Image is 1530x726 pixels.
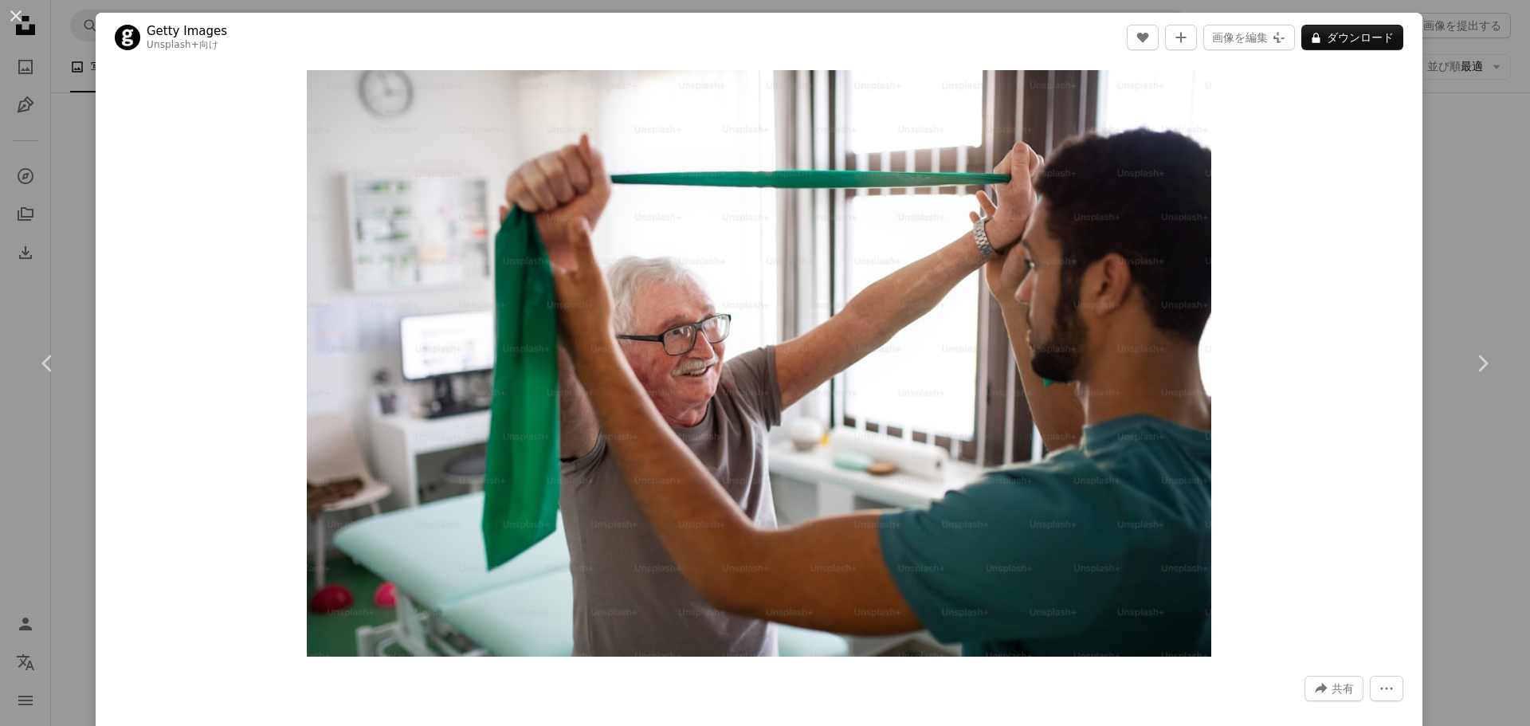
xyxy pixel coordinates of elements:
[1304,676,1363,701] button: このビジュアルを共有する
[307,70,1211,657] img: 理学室で高齢患者と運動する若い理学療法士
[307,70,1211,657] button: この画像でズームインする
[1301,25,1403,50] button: ダウンロード
[147,23,227,39] a: Getty Images
[1203,25,1295,50] button: 画像を編集
[147,39,227,52] div: 向け
[115,25,140,50] img: Getty Imagesのプロフィールを見る
[147,39,199,50] a: Unsplash+
[1434,287,1530,440] a: 次へ
[1165,25,1197,50] button: コレクションに追加する
[1127,25,1159,50] button: いいね！
[1370,676,1403,701] button: その他のアクション
[1332,677,1354,700] span: 共有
